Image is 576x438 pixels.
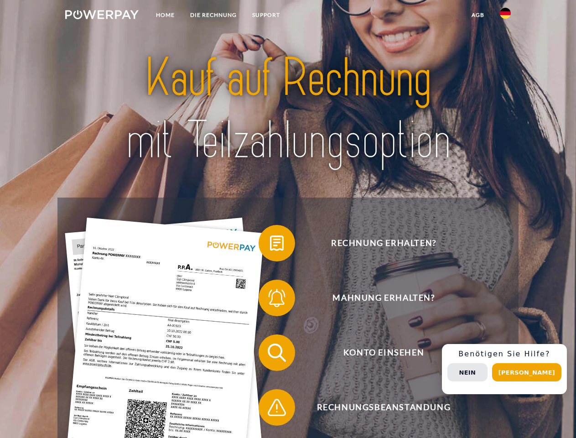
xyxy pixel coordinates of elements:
img: de [500,8,511,19]
button: Nein [447,363,488,381]
div: Schnellhilfe [442,344,567,394]
button: Mahnung erhalten? [259,280,496,316]
a: SUPPORT [244,7,288,23]
button: Rechnung erhalten? [259,225,496,261]
img: logo-powerpay-white.svg [65,10,139,19]
span: Rechnungsbeanstandung [272,389,495,426]
button: [PERSON_NAME] [492,363,561,381]
a: agb [464,7,492,23]
img: qb_warning.svg [265,396,288,419]
button: Konto einsehen [259,334,496,371]
img: qb_bill.svg [265,232,288,255]
button: Rechnungsbeanstandung [259,389,496,426]
a: Home [148,7,182,23]
span: Mahnung erhalten? [272,280,495,316]
img: qb_bell.svg [265,287,288,309]
a: DIE RECHNUNG [182,7,244,23]
h3: Benötigen Sie Hilfe? [447,349,561,359]
span: Konto einsehen [272,334,495,371]
span: Rechnung erhalten? [272,225,495,261]
img: qb_search.svg [265,341,288,364]
img: title-powerpay_de.svg [87,44,489,175]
